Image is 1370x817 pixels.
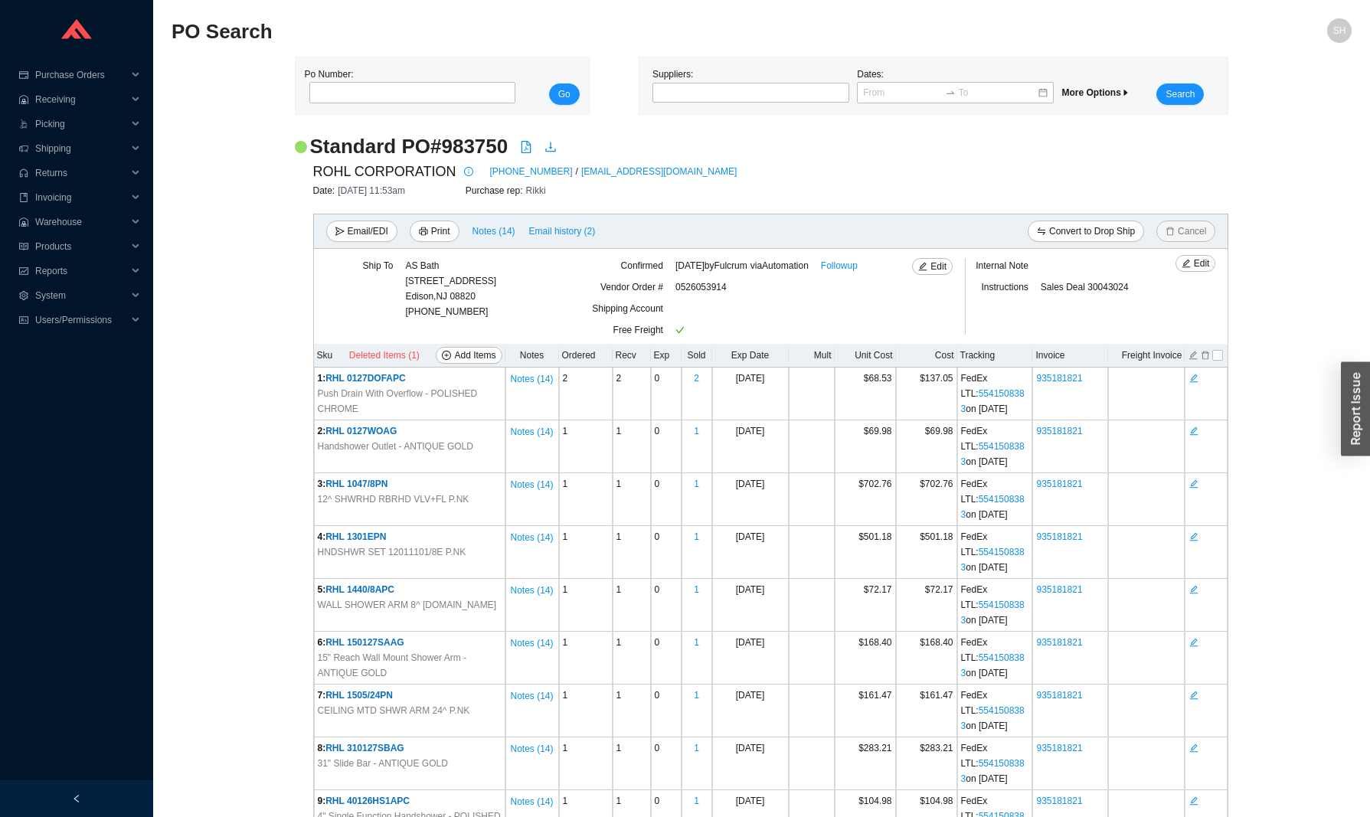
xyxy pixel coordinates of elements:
[1182,259,1191,270] span: edit
[410,221,459,242] button: printerPrint
[18,266,29,276] span: fund
[835,685,896,737] td: $161.47
[1189,426,1198,436] span: edit
[1189,637,1198,648] span: edit
[318,439,473,454] span: Handshower Outlet - ANTIQUE GOLD
[325,743,404,753] span: RHL 310127SBAG
[918,262,927,273] span: edit
[509,371,554,381] button: Notes (14)
[835,526,896,579] td: $501.18
[896,344,957,368] th: Cost
[581,164,737,179] a: [EMAIL_ADDRESS][DOMAIN_NAME]
[961,584,1025,626] span: FedEx LTL : on [DATE]
[318,492,469,507] span: 12^ SHWRHD RBRHD VLV+FL P.NK
[35,87,127,112] span: Receiving
[835,473,896,526] td: $702.76
[454,348,495,363] span: Add Items
[930,259,947,274] span: Edit
[72,794,81,803] span: left
[961,373,1025,414] span: FedEx LTL : on [DATE]
[510,688,553,704] span: Notes ( 14 )
[317,347,502,364] div: Sku
[616,743,622,753] span: 1
[405,258,496,319] div: [PHONE_NUMBER]
[651,685,682,737] td: 0
[961,494,1025,520] a: 5541508383
[961,531,1025,573] span: FedEx LTL : on [DATE]
[325,531,386,542] span: RHL 1301EPN
[559,526,613,579] td: 1
[576,164,578,179] span: /
[712,473,789,526] td: [DATE]
[1036,531,1082,542] a: 935181821
[318,479,326,489] span: 3 :
[325,690,393,701] span: RHL 1505/24PN
[896,526,957,579] td: $501.18
[1036,690,1082,701] a: 935181821
[35,136,127,161] span: Shipping
[1036,637,1082,648] a: 935181821
[544,141,557,156] a: download
[712,579,789,632] td: [DATE]
[509,582,554,593] button: Notes (14)
[693,473,700,495] button: 1
[325,796,410,806] span: RHL 40126HS1APC
[1037,227,1046,237] span: swap
[835,420,896,473] td: $69.98
[490,164,573,179] a: [PHONE_NUMBER]
[172,18,1057,45] h2: PO Search
[505,344,559,368] th: Notes
[466,185,526,196] span: Purchase rep:
[1036,796,1082,806] a: 935181821
[318,690,326,701] span: 7 :
[693,526,700,547] button: 1
[896,473,957,526] td: $702.76
[712,685,789,737] td: [DATE]
[1036,426,1082,436] a: 935181821
[509,793,554,804] button: Notes (14)
[472,223,516,234] button: Notes (14)
[436,347,502,364] button: plus-circleAdd Items
[1189,531,1198,542] span: edit
[961,479,1025,520] span: FedEx LTL : on [DATE]
[1175,255,1216,272] button: editEdit
[18,70,29,80] span: credit-card
[318,373,326,384] span: 1 :
[1189,741,1199,752] button: edit
[338,185,405,196] span: [DATE] 11:53am
[559,632,613,685] td: 1
[510,583,553,598] span: Notes ( 14 )
[896,737,957,790] td: $283.21
[335,227,345,237] span: send
[318,531,326,542] span: 4 :
[981,282,1028,292] span: Instructions
[35,161,127,185] span: Returns
[526,185,546,196] span: Rikki
[651,420,682,473] td: 0
[959,85,1038,100] input: To
[896,685,957,737] td: $161.47
[509,423,554,434] button: Notes (14)
[961,652,1025,678] a: 5541508383
[1189,371,1199,382] button: edit
[318,703,470,718] span: CEILING MTD SHWR ARM 24^ P.NK
[35,63,127,87] span: Purchase Orders
[616,637,622,648] span: 1
[961,690,1025,731] span: FedEx LTL : on [DATE]
[1194,256,1210,271] span: Edit
[1189,636,1199,646] button: edit
[325,584,394,595] span: RHL 1440/8APC
[693,685,700,706] button: 1
[961,637,1025,678] span: FedEx LTL : on [DATE]
[1189,477,1199,488] button: edit
[509,688,554,698] button: Notes (14)
[509,476,554,487] button: Notes (14)
[363,260,394,271] span: Ship To
[616,690,622,701] span: 1
[1108,344,1185,368] th: Freight Invoice
[442,351,451,361] span: plus-circle
[325,373,405,384] span: RHL 0127DOFAPC
[592,303,663,314] span: Shipping Account
[675,279,928,301] div: 0526053914
[559,473,613,526] td: 1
